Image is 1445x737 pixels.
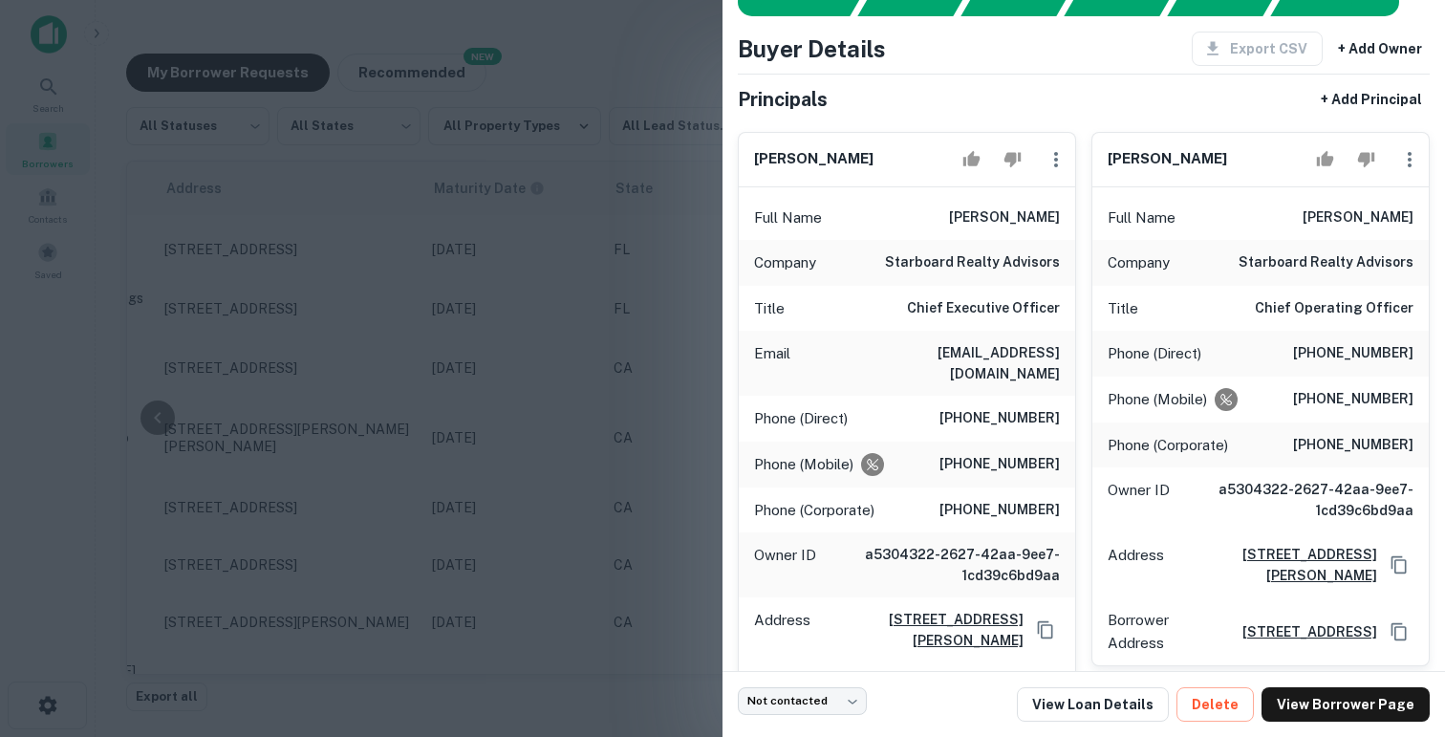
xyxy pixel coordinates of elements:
[1108,609,1219,654] p: Borrower Address
[754,206,822,229] p: Full Name
[1108,148,1227,170] h6: [PERSON_NAME]
[1172,544,1377,586] a: [STREET_ADDRESS][PERSON_NAME]
[1293,342,1413,365] h6: [PHONE_NUMBER]
[754,453,853,476] p: Phone (Mobile)
[754,407,848,430] p: Phone (Direct)
[861,453,884,476] div: Requests to not be contacted at this number
[1031,616,1060,644] button: Copy Address
[738,687,867,715] div: Not contacted
[939,453,1060,476] h6: [PHONE_NUMBER]
[1330,32,1430,66] button: + Add Owner
[1308,141,1342,179] button: Accept
[1293,388,1413,411] h6: [PHONE_NUMBER]
[754,342,790,384] p: Email
[818,609,1024,651] a: [STREET_ADDRESS][PERSON_NAME]
[1313,82,1430,117] button: + Add Principal
[830,342,1060,384] h6: [EMAIL_ADDRESS][DOMAIN_NAME]
[1108,251,1170,274] p: Company
[1215,388,1238,411] div: Requests to not be contacted at this number
[1349,584,1445,676] iframe: Chat Widget
[1108,342,1201,365] p: Phone (Direct)
[1176,687,1254,722] button: Delete
[939,407,1060,430] h6: [PHONE_NUMBER]
[738,85,828,114] h5: Principals
[754,297,785,320] p: Title
[955,141,988,179] button: Accept
[1227,621,1377,642] a: [STREET_ADDRESS]
[754,544,816,586] p: Owner ID
[1108,479,1170,521] p: Owner ID
[1017,687,1169,722] a: View Loan Details
[754,251,816,274] p: Company
[1108,544,1164,586] p: Address
[1108,388,1207,411] p: Phone (Mobile)
[1255,297,1413,320] h6: Chief Operating Officer
[754,148,873,170] h6: [PERSON_NAME]
[1303,206,1413,229] h6: [PERSON_NAME]
[1349,141,1383,179] button: Reject
[907,297,1060,320] h6: Chief Executive Officer
[1108,206,1175,229] p: Full Name
[1184,479,1413,521] h6: a5304322-2627-42aa-9ee7-1cd39c6bd9aa
[949,206,1060,229] h6: [PERSON_NAME]
[738,32,886,66] h4: Buyer Details
[885,251,1060,274] h6: starboard realty advisors
[754,609,810,651] p: Address
[754,499,874,522] p: Phone (Corporate)
[1293,434,1413,457] h6: [PHONE_NUMBER]
[1108,434,1228,457] p: Phone (Corporate)
[939,499,1060,522] h6: [PHONE_NUMBER]
[1108,297,1138,320] p: Title
[996,141,1029,179] button: Reject
[830,544,1060,586] h6: a5304322-2627-42aa-9ee7-1cd39c6bd9aa
[1262,687,1430,722] a: View Borrower Page
[1239,251,1413,274] h6: starboard realty advisors
[1385,551,1413,579] button: Copy Address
